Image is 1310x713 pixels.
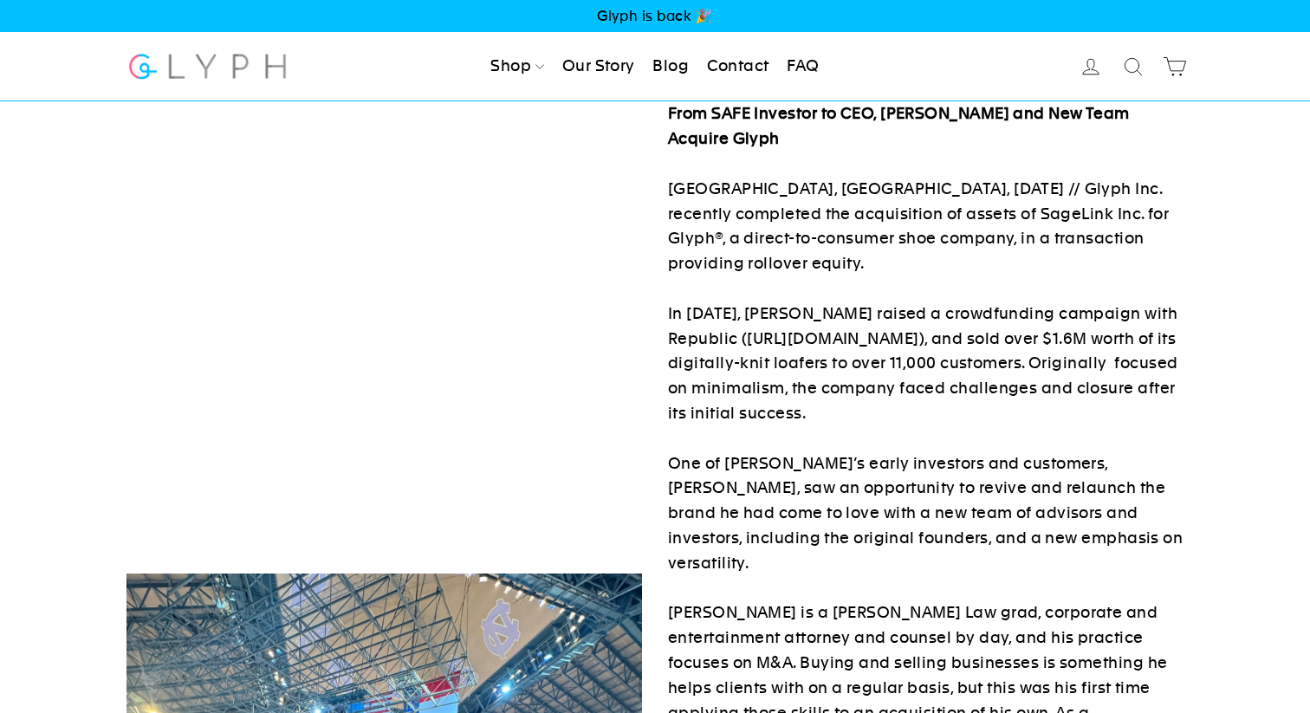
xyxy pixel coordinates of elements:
strong: From SAFE Investor to CEO, [PERSON_NAME] and New Team Acquire Glyph [668,104,1130,147]
a: Shop [483,48,551,86]
a: Our Story [555,48,642,86]
img: Glyph [126,43,289,89]
a: FAQ [780,48,826,86]
a: Contact [700,48,776,86]
a: Blog [645,48,696,86]
ul: Primary [483,48,826,86]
